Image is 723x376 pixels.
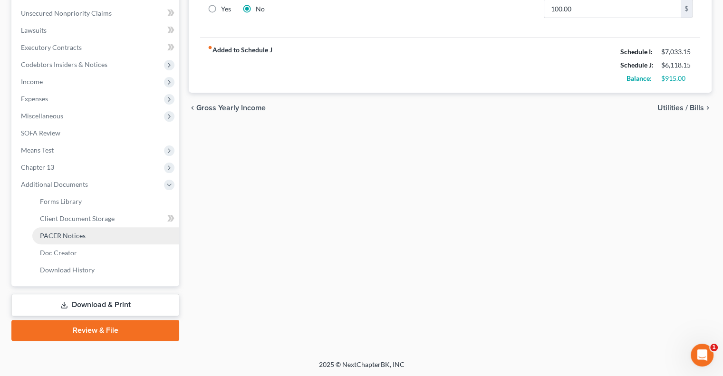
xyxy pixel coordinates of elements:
span: Unsecured Nonpriority Claims [21,9,112,17]
div: $915.00 [661,74,693,83]
span: 1 [710,344,718,351]
div: $6,118.15 [661,60,693,70]
div: $7,033.15 [661,47,693,57]
span: Income [21,77,43,86]
span: Expenses [21,95,48,103]
span: Forms Library [40,197,82,205]
span: Executory Contracts [21,43,82,51]
a: Unsecured Nonpriority Claims [13,5,179,22]
span: SOFA Review [21,129,60,137]
a: Forms Library [32,193,179,210]
strong: Balance: [627,74,652,82]
strong: Schedule I: [620,48,653,56]
strong: Schedule J: [620,61,654,69]
span: Means Test [21,146,54,154]
span: Gross Yearly Income [196,104,266,112]
a: Lawsuits [13,22,179,39]
a: Download History [32,261,179,279]
a: Executory Contracts [13,39,179,56]
i: chevron_right [704,104,712,112]
button: Utilities / Bills chevron_right [657,104,712,112]
label: Yes [221,4,231,14]
a: Review & File [11,320,179,341]
span: Chapter 13 [21,163,54,171]
a: Doc Creator [32,244,179,261]
a: SOFA Review [13,125,179,142]
i: chevron_left [189,104,196,112]
span: Lawsuits [21,26,47,34]
span: Download History [40,266,95,274]
button: chevron_left Gross Yearly Income [189,104,266,112]
label: No [256,4,265,14]
span: PACER Notices [40,231,86,240]
span: Doc Creator [40,249,77,257]
span: Client Document Storage [40,214,115,222]
a: Client Document Storage [32,210,179,227]
i: fiber_manual_record [208,45,212,50]
a: Download & Print [11,294,179,316]
strong: Added to Schedule J [208,45,272,85]
span: Additional Documents [21,180,88,188]
iframe: Intercom live chat [691,344,713,366]
span: Miscellaneous [21,112,63,120]
span: Utilities / Bills [657,104,704,112]
a: PACER Notices [32,227,179,244]
span: Codebtors Insiders & Notices [21,60,107,68]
